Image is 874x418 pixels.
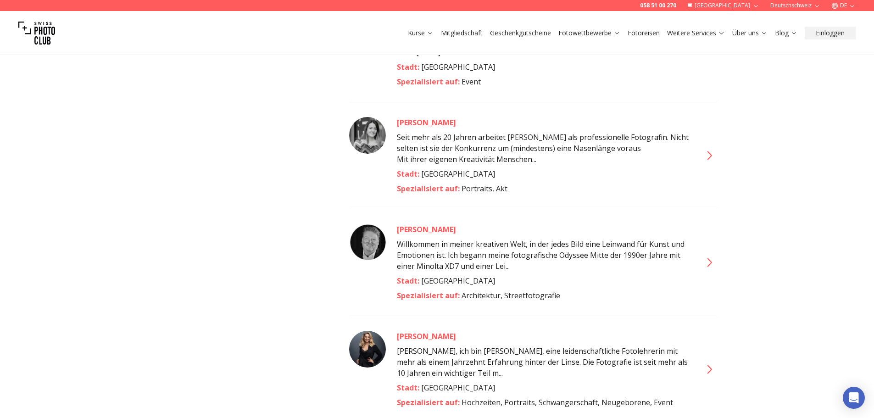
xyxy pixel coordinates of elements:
span: Stadt : [397,276,421,286]
a: Fotoreisen [628,28,660,38]
button: Blog [771,27,801,39]
a: [PERSON_NAME] [397,224,690,235]
span: Mit ihrer eigenen Kreativität Menschen... [397,132,690,164]
span: [PERSON_NAME], ich bin [PERSON_NAME], eine leidenschaftliche Fotolehrerin mit mehr als einem Jahr... [397,346,688,378]
div: Architektur, Streetfotografie [397,290,690,301]
img: Thomas Halfmann [349,224,386,261]
div: [GEOGRAPHIC_DATA] [397,275,690,286]
button: Kurse [404,27,437,39]
a: Fotowettbewerbe [558,28,620,38]
div: Event [397,76,690,87]
button: Mitgliedschaft [437,27,486,39]
span: Stadt : [397,169,421,179]
button: Fotoreisen [624,27,663,39]
a: 058 51 00 270 [640,2,676,9]
span: Willkommen in meiner kreativen Welt, in der jedes Bild eine Leinwand für Kunst und Emotionen ist.... [397,239,685,271]
div: [GEOGRAPHIC_DATA] [397,61,690,72]
a: Mitgliedschaft [441,28,483,38]
div: Hochzeiten, Portraits, Schwangerschaft, Neugeborene, Event [397,397,690,408]
a: Geschenkgutscheine [490,28,551,38]
img: Tabea Vogel [349,117,386,154]
span: Spezialisiert auf : [397,184,462,194]
a: Weitere Services [667,28,725,38]
span: Spezialisiert auf : [397,77,462,87]
div: [GEOGRAPHIC_DATA] [397,382,690,393]
div: Portraits, Akt [397,183,690,194]
img: Veronika Marques-Santo [349,331,386,368]
span: Spezialisiert auf : [397,290,462,301]
a: Über uns [732,28,768,38]
button: Einloggen [805,27,856,39]
div: Open Intercom Messenger [843,387,865,409]
div: [GEOGRAPHIC_DATA] [397,168,690,179]
button: Über uns [729,27,771,39]
p: Seit mehr als 20 Jahren arbeitet [PERSON_NAME] als professionelle Fotografin. Nicht selten ist si... [397,132,690,154]
span: Stadt : [397,62,421,72]
img: Swiss photo club [18,15,55,51]
a: Kurse [408,28,434,38]
span: Spezialisiert auf : [397,397,462,407]
button: Fotowettbewerbe [555,27,624,39]
a: [PERSON_NAME] [397,331,690,342]
button: Weitere Services [663,27,729,39]
a: [PERSON_NAME] [397,117,690,128]
button: Geschenkgutscheine [486,27,555,39]
a: Blog [775,28,797,38]
span: Stadt : [397,383,421,393]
